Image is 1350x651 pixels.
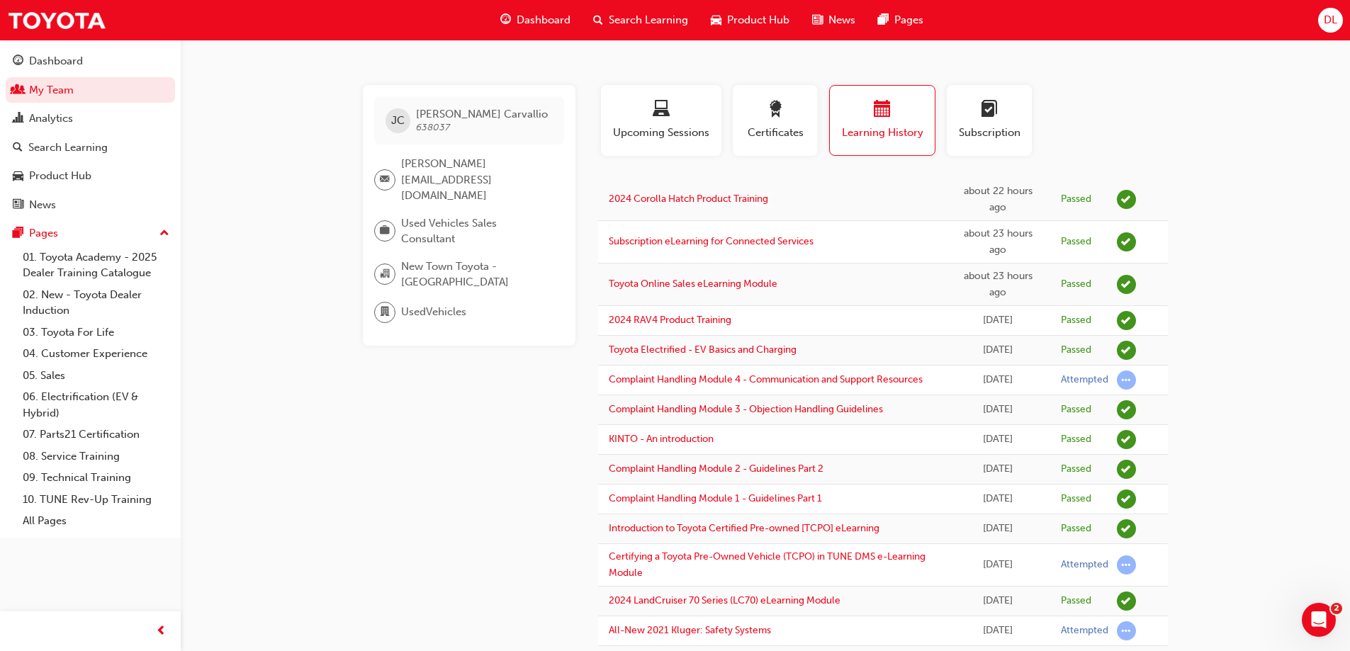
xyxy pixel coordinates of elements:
[391,113,405,129] span: JC
[957,557,1040,573] div: Fri Aug 08 2025 09:31:54 GMT+0800 (Australian Western Standard Time)
[1117,460,1136,479] span: learningRecordVerb_PASS-icon
[6,220,175,247] button: Pages
[1061,278,1091,291] div: Passed
[401,259,553,290] span: New Town Toyota - [GEOGRAPHIC_DATA]
[1061,594,1091,608] div: Passed
[6,192,175,218] a: News
[500,11,511,29] span: guage-icon
[1117,311,1136,330] span: learningRecordVerb_PASS-icon
[6,135,175,161] a: Search Learning
[957,402,1040,418] div: Fri Aug 08 2025 12:26:05 GMT+0800 (Australian Western Standard Time)
[416,121,450,133] span: 638037
[156,623,167,640] span: prev-icon
[13,170,23,183] span: car-icon
[13,199,23,212] span: news-icon
[957,226,1040,258] div: Wed Aug 20 2025 10:59:57 GMT+0800 (Australian Western Standard Time)
[609,433,714,445] a: KINTO - An introduction
[28,140,108,156] div: Search Learning
[653,101,670,120] span: laptop-icon
[17,322,175,344] a: 03. Toyota For Life
[711,11,721,29] span: car-icon
[6,45,175,220] button: DashboardMy TeamAnalyticsSearch LearningProduct HubNews
[29,197,56,213] div: News
[1117,370,1136,390] span: learningRecordVerb_ATTEMPT-icon
[609,12,688,28] span: Search Learning
[1117,232,1136,251] span: learningRecordVerb_PASS-icon
[6,163,175,189] a: Product Hub
[609,624,771,636] a: All-New 2021 Kluger: Safety Systems
[380,222,390,240] span: briefcase-icon
[1318,8,1343,33] button: DL
[1061,522,1091,536] div: Passed
[13,113,23,125] span: chart-icon
[874,101,891,120] span: calendar-icon
[401,215,553,247] span: Used Vehicles Sales Consultant
[1061,373,1108,387] div: Attempted
[878,11,889,29] span: pages-icon
[867,6,935,35] a: pages-iconPages
[609,522,879,534] a: Introduction to Toyota Certified Pre-owned [TCPO] eLearning
[1061,344,1091,357] div: Passed
[401,304,466,320] span: UsedVehicles
[13,84,23,97] span: people-icon
[593,11,603,29] span: search-icon
[1117,519,1136,538] span: learningRecordVerb_PASS-icon
[840,125,924,141] span: Learning History
[29,53,83,69] div: Dashboard
[29,111,73,127] div: Analytics
[17,343,175,365] a: 04. Customer Experience
[380,265,390,283] span: organisation-icon
[1061,624,1108,638] div: Attempted
[609,344,797,356] a: Toyota Electrified - EV Basics and Charging
[609,403,883,415] a: Complaint Handling Module 3 - Objection Handling Guidelines
[6,77,175,103] a: My Team
[13,55,23,68] span: guage-icon
[1117,430,1136,449] span: learningRecordVerb_PASS-icon
[401,156,553,204] span: [PERSON_NAME][EMAIL_ADDRESS][DOMAIN_NAME]
[17,446,175,468] a: 08. Service Training
[13,227,23,240] span: pages-icon
[957,521,1040,537] div: Fri Aug 08 2025 10:12:04 GMT+0800 (Australian Western Standard Time)
[1117,400,1136,419] span: learningRecordVerb_PASS-icon
[894,12,923,28] span: Pages
[17,365,175,387] a: 05. Sales
[957,431,1040,448] div: Fri Aug 08 2025 12:06:44 GMT+0800 (Australian Western Standard Time)
[829,85,935,156] button: Learning History
[699,6,801,35] a: car-iconProduct Hub
[1061,463,1091,476] div: Passed
[609,492,822,504] a: Complaint Handling Module 1 - Guidelines Part 1
[957,183,1040,215] div: Wed Aug 20 2025 11:22:15 GMT+0800 (Australian Western Standard Time)
[609,278,777,290] a: Toyota Online Sales eLearning Module
[6,106,175,132] a: Analytics
[489,6,582,35] a: guage-iconDashboard
[1117,489,1136,509] span: learningRecordVerb_PASS-icon
[582,6,699,35] a: search-iconSearch Learning
[1117,621,1136,640] span: learningRecordVerb_ATTEMPT-icon
[957,491,1040,507] div: Fri Aug 08 2025 10:36:38 GMT+0800 (Australian Western Standard Time)
[981,101,998,120] span: learningplan-icon
[612,125,711,141] span: Upcoming Sessions
[416,108,548,120] span: [PERSON_NAME] Carvallio
[1117,275,1136,294] span: learningRecordVerb_PASS-icon
[6,48,175,74] a: Dashboard
[957,461,1040,477] div: Fri Aug 08 2025 11:17:35 GMT+0800 (Australian Western Standard Time)
[1061,314,1091,327] div: Passed
[29,168,91,184] div: Product Hub
[767,101,784,120] span: award-icon
[609,550,926,579] a: Certifying a Toyota Pre-Owned Vehicle (TCPO) in TUNE DMS e-Learning Module
[957,268,1040,300] div: Wed Aug 20 2025 10:50:09 GMT+0800 (Australian Western Standard Time)
[1324,12,1337,28] span: DL
[609,193,768,205] a: 2024 Corolla Hatch Product Training
[1331,603,1342,614] span: 2
[812,11,823,29] span: news-icon
[743,125,807,141] span: Certificates
[17,284,175,322] a: 02. New - Toyota Dealer Induction
[29,225,58,242] div: Pages
[159,225,169,243] span: up-icon
[1117,341,1136,360] span: learningRecordVerb_PASS-icon
[517,12,570,28] span: Dashboard
[1061,492,1091,506] div: Passed
[1061,558,1108,572] div: Attempted
[1061,193,1091,206] div: Passed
